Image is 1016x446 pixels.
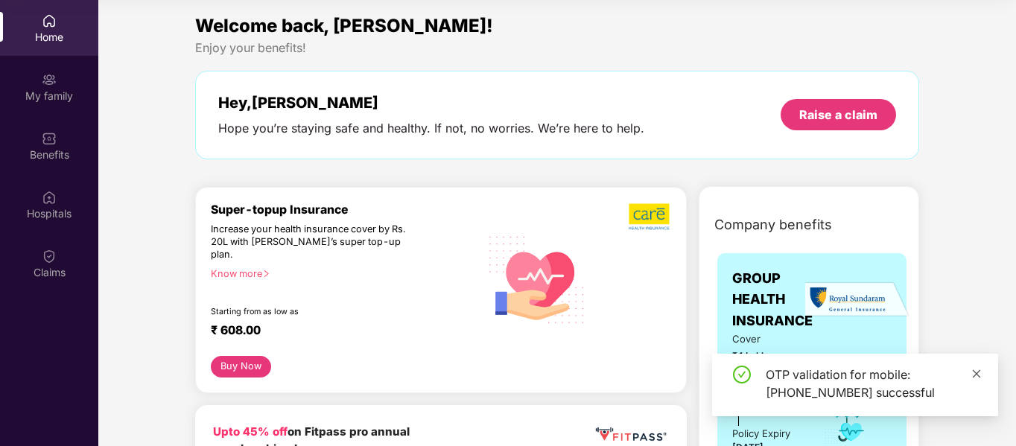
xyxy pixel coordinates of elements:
div: Starting from as low as [211,307,416,317]
span: GROUP HEALTH INSURANCE [732,268,813,331]
span: check-circle [733,366,751,383]
img: svg+xml;base64,PHN2ZyBpZD0iQmVuZWZpdHMiIHhtbG5zPSJodHRwOi8vd3d3LnczLm9yZy8yMDAwL3N2ZyIgd2lkdGg9Ij... [42,131,57,146]
span: close [971,369,982,379]
span: Cover [732,331,802,347]
button: Buy Now [211,356,271,377]
div: Raise a claim [799,106,877,123]
div: Increase your health insurance cover by Rs. 20L with [PERSON_NAME]’s super top-up plan. [211,223,415,261]
div: Policy Expiry [732,426,790,442]
span: Company benefits [714,214,832,235]
span: right [262,270,270,278]
img: svg+xml;base64,PHN2ZyBpZD0iSG9zcGl0YWxzIiB4bWxucz0iaHR0cDovL3d3dy53My5vcmcvMjAwMC9zdmciIHdpZHRoPS... [42,190,57,205]
img: svg+xml;base64,PHN2ZyBpZD0iQ2xhaW0iIHhtbG5zPSJodHRwOi8vd3d3LnczLm9yZy8yMDAwL3N2ZyIgd2lkdGg9IjIwIi... [42,249,57,264]
div: Hey, [PERSON_NAME] [218,94,644,112]
img: svg+xml;base64,PHN2ZyBpZD0iSG9tZSIgeG1sbnM9Imh0dHA6Ly93d3cudzMub3JnLzIwMDAvc3ZnIiB3aWR0aD0iMjAiIG... [42,13,57,28]
div: Super-topup Insurance [211,203,480,217]
img: svg+xml;base64,PHN2ZyB4bWxucz0iaHR0cDovL3d3dy53My5vcmcvMjAwMC9zdmciIHhtbG5zOnhsaW5rPSJodHRwOi8vd3... [480,220,595,337]
b: Upto 45% off [213,424,288,439]
div: Enjoy your benefits! [195,40,919,56]
span: ₹4 Lakhs [732,348,802,363]
div: ₹ 608.00 [211,323,465,341]
span: Welcome back, [PERSON_NAME]! [195,15,493,36]
img: svg+xml;base64,PHN2ZyB3aWR0aD0iMjAiIGhlaWdodD0iMjAiIHZpZXdCb3g9IjAgMCAyMCAyMCIgZmlsbD0ibm9uZSIgeG... [42,72,57,87]
div: OTP validation for mobile: [PHONE_NUMBER] successful [766,366,980,401]
div: Hope you’re staying safe and healthy. If not, no worries. We’re here to help. [218,121,644,136]
img: b5dec4f62d2307b9de63beb79f102df3.png [629,203,671,231]
img: insurerLogo [805,281,909,318]
div: Know more [211,268,471,278]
